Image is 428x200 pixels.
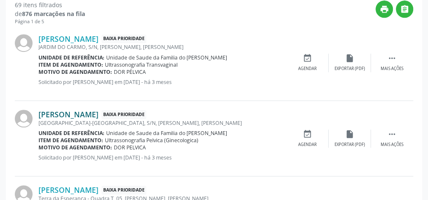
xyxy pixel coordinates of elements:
span: Unidade de Saude da Familia do [PERSON_NAME] [106,54,227,61]
i:  [400,5,409,14]
b: Item de agendamento: [38,61,103,68]
div: Mais ações [381,66,403,72]
div: Mais ações [381,142,403,148]
div: JARDIM DO CARMO, S/N, [PERSON_NAME], [PERSON_NAME] [38,43,286,51]
div: 69 itens filtrados [15,0,85,9]
i: event_available [303,54,312,63]
b: Motivo de agendamento: [38,144,112,151]
i:  [387,54,397,63]
b: Item de agendamento: [38,137,103,144]
span: Ultrassonografia Transvaginal [105,61,178,68]
a: [PERSON_NAME] [38,110,99,119]
span: Ultrassonografia Pelvica (Ginecologica) [105,137,198,144]
a: [PERSON_NAME] [38,34,99,43]
div: Exportar (PDF) [335,142,365,148]
span: DOR PÉLVICA [114,68,146,76]
span: Baixa Prioridade [102,35,146,43]
i: insert_drive_file [345,54,354,63]
div: [GEOGRAPHIC_DATA]-[GEOGRAPHIC_DATA], S/N, [PERSON_NAME], [PERSON_NAME] [38,119,286,127]
div: Agendar [298,66,317,72]
a: [PERSON_NAME] [38,185,99,195]
b: Unidade de referência: [38,130,104,137]
i: print [380,5,389,14]
img: img [15,34,33,52]
button:  [396,0,413,18]
div: Página 1 de 5 [15,18,85,25]
i:  [387,130,397,139]
span: Unidade de Saude da Familia do [PERSON_NAME] [106,130,227,137]
i: insert_drive_file [345,130,354,139]
span: DOR PELVICA [114,144,146,151]
p: Solicitado por [PERSON_NAME] em [DATE] - há 3 meses [38,78,286,86]
button: print [376,0,393,18]
img: img [15,110,33,127]
div: Agendar [298,142,317,148]
div: de [15,9,85,18]
div: Exportar (PDF) [335,66,365,72]
strong: 876 marcações na fila [22,10,85,18]
span: Baixa Prioridade [102,186,146,195]
b: Motivo de agendamento: [38,68,112,76]
b: Unidade de referência: [38,54,104,61]
i: event_available [303,130,312,139]
span: Baixa Prioridade [102,110,146,119]
p: Solicitado por [PERSON_NAME] em [DATE] - há 3 meses [38,154,286,161]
